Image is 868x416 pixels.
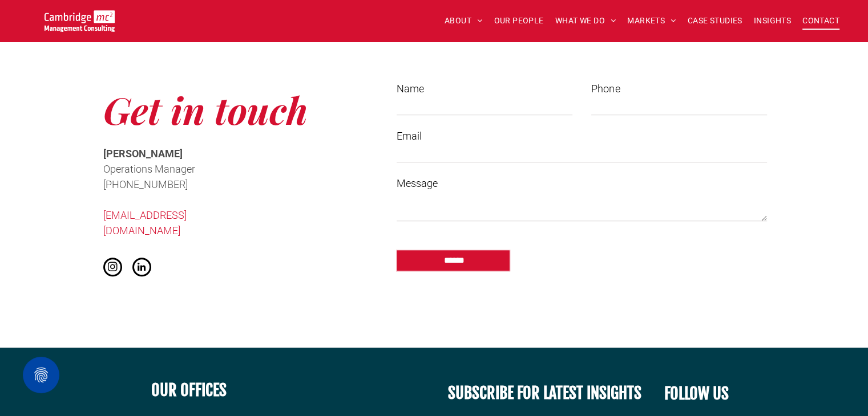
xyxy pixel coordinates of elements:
span: [PHONE_NUMBER] [103,178,188,190]
a: INSIGHTS [748,12,797,30]
a: MARKETS [621,12,681,30]
label: Email [397,128,766,144]
span: Operations Manager [103,163,195,175]
a: linkedin [132,258,151,279]
a: CONTACT [797,12,845,30]
a: CASE STUDIES [682,12,748,30]
a: [EMAIL_ADDRESS][DOMAIN_NAME] [103,209,187,236]
a: WHAT WE DO [550,12,622,30]
label: Name [397,81,572,96]
a: ABOUT [439,12,488,30]
label: Message [397,176,766,191]
span: [PERSON_NAME] [103,148,183,160]
font: FOLLOW US [664,384,729,403]
a: Your Business Transformed | Cambridge Management Consulting [45,12,115,24]
span: Get in touch [103,85,308,134]
label: Phone [591,81,766,96]
a: instagram [103,258,122,279]
img: Go to Homepage [45,10,115,32]
b: OUR OFFICES [151,380,227,400]
a: OUR PEOPLE [488,12,549,30]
